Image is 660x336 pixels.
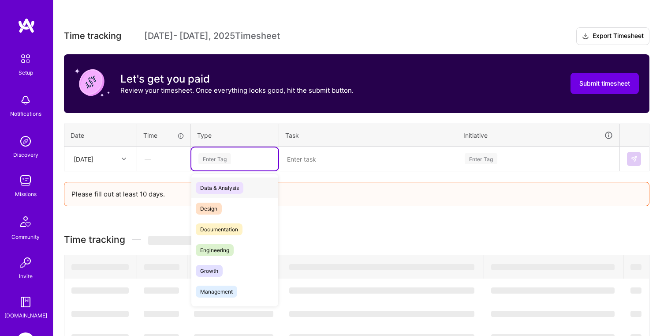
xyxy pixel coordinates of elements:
[198,152,231,166] div: Enter Tag
[17,254,34,272] img: Invite
[196,286,237,298] span: Management
[196,223,242,235] span: Documentation
[15,211,36,232] img: Community
[120,86,354,95] p: Review your timesheet. Once everything looks good, hit the submit button.
[491,287,615,294] span: ‌
[64,182,649,206] div: Please fill out at least 10 days.
[196,182,243,194] span: Data & Analysis
[630,311,641,317] span: ‌
[148,234,250,245] span: -
[196,265,223,277] span: Growth
[144,264,179,270] span: ‌
[630,155,638,162] img: Submit
[120,72,354,86] h3: Let's get you paid
[144,30,280,42] span: [DATE] - [DATE] , 2025 Timesheet
[17,293,34,311] img: guide book
[582,32,589,41] i: icon Download
[289,311,474,317] span: ‌
[576,27,649,45] button: Export Timesheet
[491,311,615,317] span: ‌
[19,272,33,281] div: Invite
[144,287,179,294] span: ‌
[11,232,40,242] div: Community
[191,124,279,147] th: Type
[64,30,121,42] span: Time tracking
[18,18,35,34] img: logo
[4,311,47,320] div: [DOMAIN_NAME]
[17,172,34,189] img: teamwork
[465,152,497,166] div: Enter Tag
[148,236,192,245] span: ‌
[71,287,129,294] span: ‌
[630,264,641,270] span: ‌
[630,287,641,294] span: ‌
[17,91,34,109] img: bell
[143,131,184,140] div: Time
[279,124,457,147] th: Task
[15,189,37,199] div: Missions
[13,150,38,159] div: Discovery
[289,264,474,270] span: ‌
[579,79,630,88] span: Submit timesheet
[289,287,474,294] span: ‌
[571,73,639,94] button: Submit timesheet
[196,203,222,215] span: Design
[122,157,126,161] i: icon Chevron
[144,311,179,317] span: ‌
[196,244,234,256] span: Engineering
[463,130,613,140] div: Initiative
[10,109,41,118] div: Notifications
[138,147,190,170] div: —
[491,264,615,270] span: ‌
[194,311,273,317] span: ‌
[75,65,110,100] img: coin
[74,154,93,163] div: [DATE]
[19,68,33,77] div: Setup
[64,234,649,245] h3: Time tracking
[64,124,137,147] th: Date
[71,264,129,270] span: ‌
[16,49,35,68] img: setup
[71,311,129,317] span: ‌
[17,132,34,150] img: discovery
